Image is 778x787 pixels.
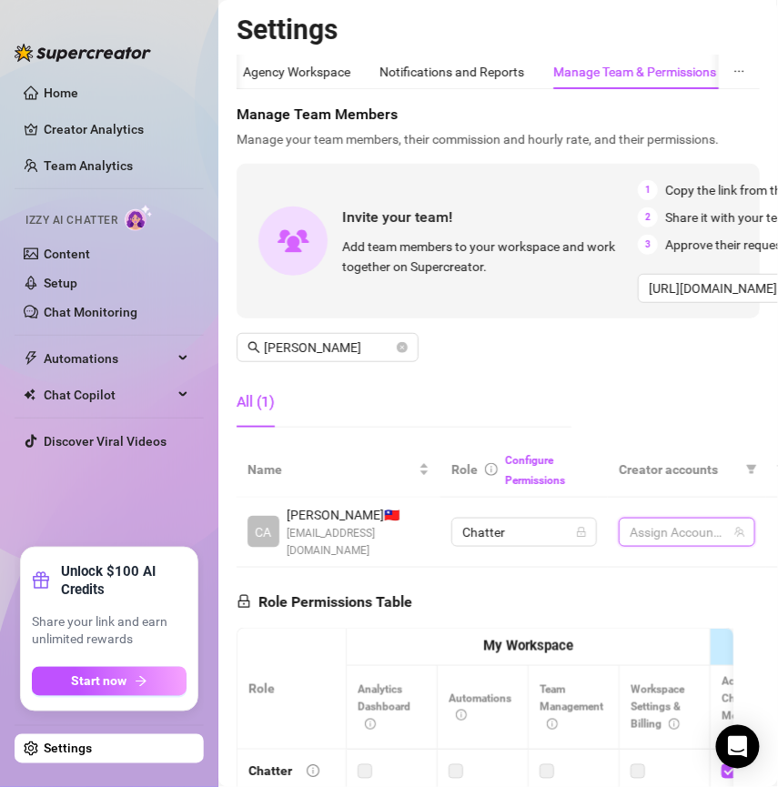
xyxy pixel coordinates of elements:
a: Home [44,86,78,100]
span: Creator accounts [619,459,739,479]
div: Notifications and Reports [379,62,524,82]
span: Izzy AI Chatter [25,212,117,229]
strong: Unlock $100 AI Credits [61,562,187,599]
span: info-circle [307,765,319,778]
button: close-circle [397,342,408,353]
button: Start nowarrow-right [32,667,187,696]
th: Role [237,629,347,750]
span: info-circle [485,463,498,476]
a: Content [44,247,90,261]
img: AI Chatter [125,205,153,231]
span: Chatter [462,519,586,546]
span: CA [256,522,272,542]
div: Chatter [248,762,292,782]
span: Share your link and earn unlimited rewards [32,613,187,649]
span: lock [576,527,587,538]
a: Setup [44,276,77,290]
span: Automations [44,344,173,373]
span: info-circle [365,719,376,730]
span: filter [746,464,757,475]
input: Search members [264,338,393,358]
span: [EMAIL_ADDRESS][DOMAIN_NAME] [287,525,429,560]
span: thunderbolt [24,351,38,366]
div: Agency Workspace [243,62,350,82]
span: info-circle [547,719,558,730]
div: All (1) [237,391,275,413]
a: Discover Viral Videos [44,434,167,449]
a: Chat Monitoring [44,305,137,319]
span: Add team members to your workspace and work together on Supercreator. [342,237,631,277]
span: 2 [638,207,658,227]
h5: Role Permissions Table [237,591,412,613]
a: Settings [44,742,92,756]
span: arrow-right [135,675,147,688]
span: ellipsis [733,66,745,77]
span: Name [248,459,415,479]
span: search [248,341,260,354]
a: Configure Permissions [505,454,565,487]
h2: Settings [237,13,760,47]
span: Manage Team Members [237,104,760,126]
span: Chat Copilot [44,380,173,409]
div: Open Intercom Messenger [716,725,760,769]
span: Invite your team! [342,206,638,228]
div: Manage Team & Permissions [553,62,716,82]
span: gift [32,571,50,590]
img: logo-BBDzfeDw.svg [15,44,151,62]
span: filter [743,456,761,483]
span: Team Management [540,683,603,731]
span: Workspace Settings & Billing [631,683,684,731]
img: Chat Copilot [24,388,35,401]
span: team [734,527,745,538]
a: Team Analytics [44,158,133,173]
button: ellipsis [719,55,760,89]
span: 1 [638,180,658,200]
span: 3 [638,235,658,255]
span: lock [237,594,251,609]
span: Role [451,462,478,477]
strong: My Workspace [483,638,573,654]
span: info-circle [669,719,680,730]
span: Analytics Dashboard [358,683,410,731]
span: Automations [449,692,511,722]
span: info-circle [456,710,467,721]
span: [PERSON_NAME] 🇹🇼 [287,505,429,525]
span: Start now [72,674,127,689]
span: Manage your team members, their commission and hourly rate, and their permissions. [237,129,760,149]
a: Creator Analytics [44,115,189,144]
th: Name [237,442,440,498]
